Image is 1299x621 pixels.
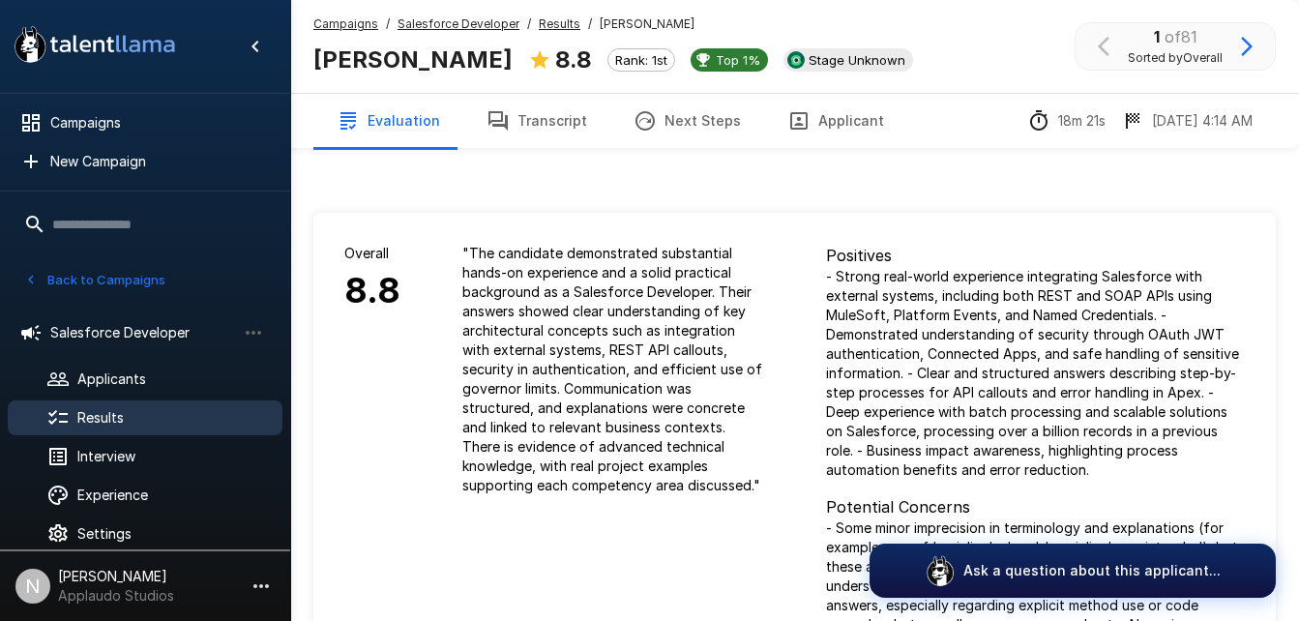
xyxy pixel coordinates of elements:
[783,48,913,72] div: View profile in SmartRecruiters
[1128,48,1223,68] span: Sorted by Overall
[1165,27,1197,46] span: of 81
[826,244,1246,267] p: Positives
[1058,111,1106,131] p: 18m 21s
[313,94,463,148] button: Evaluation
[344,263,400,319] h6: 8.8
[787,51,805,69] img: smartrecruiters_logo.jpeg
[462,244,764,495] p: " The candidate demonstrated substantial hands-on experience and a solid practical background as ...
[826,267,1246,480] p: - Strong real-world experience integrating Salesforce with external systems, including both REST ...
[1154,27,1160,46] b: 1
[1152,111,1253,131] p: [DATE] 4:14 AM
[555,45,592,74] b: 8.8
[801,52,913,68] span: Stage Unknown
[344,244,400,263] p: Overall
[463,94,610,148] button: Transcript
[608,52,674,68] span: Rank: 1st
[1121,109,1253,133] div: The date and time when the interview was completed
[708,52,768,68] span: Top 1%
[963,561,1221,580] p: Ask a question about this applicant...
[764,94,907,148] button: Applicant
[870,544,1276,598] button: Ask a question about this applicant...
[1027,109,1106,133] div: The time between starting and completing the interview
[925,555,956,586] img: logo_glasses@2x.png
[610,94,764,148] button: Next Steps
[313,45,513,74] b: [PERSON_NAME]
[826,495,1246,518] p: Potential Concerns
